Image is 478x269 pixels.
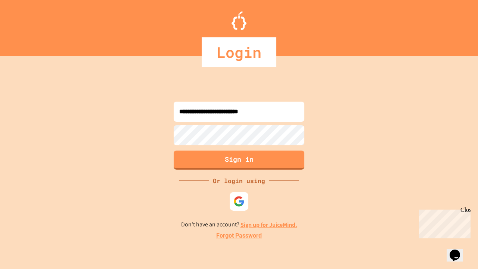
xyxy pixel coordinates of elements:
div: Login [202,37,276,67]
a: Forgot Password [216,231,262,240]
p: Don't have an account? [181,220,297,229]
a: Sign up for JuiceMind. [240,221,297,229]
iframe: chat widget [447,239,471,262]
div: Chat with us now!Close [3,3,52,47]
iframe: chat widget [416,207,471,238]
img: Logo.svg [232,11,246,30]
button: Sign in [174,151,304,170]
div: Or login using [209,176,269,185]
img: google-icon.svg [233,196,245,207]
